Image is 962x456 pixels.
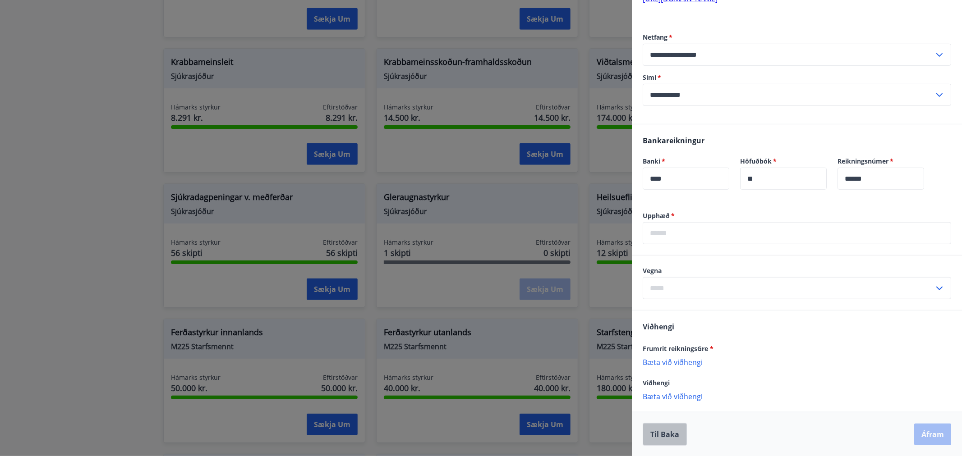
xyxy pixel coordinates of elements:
[740,157,827,166] label: Höfuðbók
[643,211,951,220] label: Upphæð
[643,392,951,401] p: Bæta við viðhengi
[643,222,951,244] div: Upphæð
[643,73,951,82] label: Sími
[643,344,713,353] span: Frumrit reikningsGre
[838,157,924,166] label: Reikningsnúmer
[643,423,687,446] button: Til baka
[643,266,951,275] label: Vegna
[643,322,674,332] span: Viðhengi
[643,357,951,366] p: Bæta við viðhengi
[643,136,704,146] span: Bankareikningur
[643,33,951,42] label: Netfang
[643,157,729,166] label: Banki
[643,378,670,387] span: Viðhengi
